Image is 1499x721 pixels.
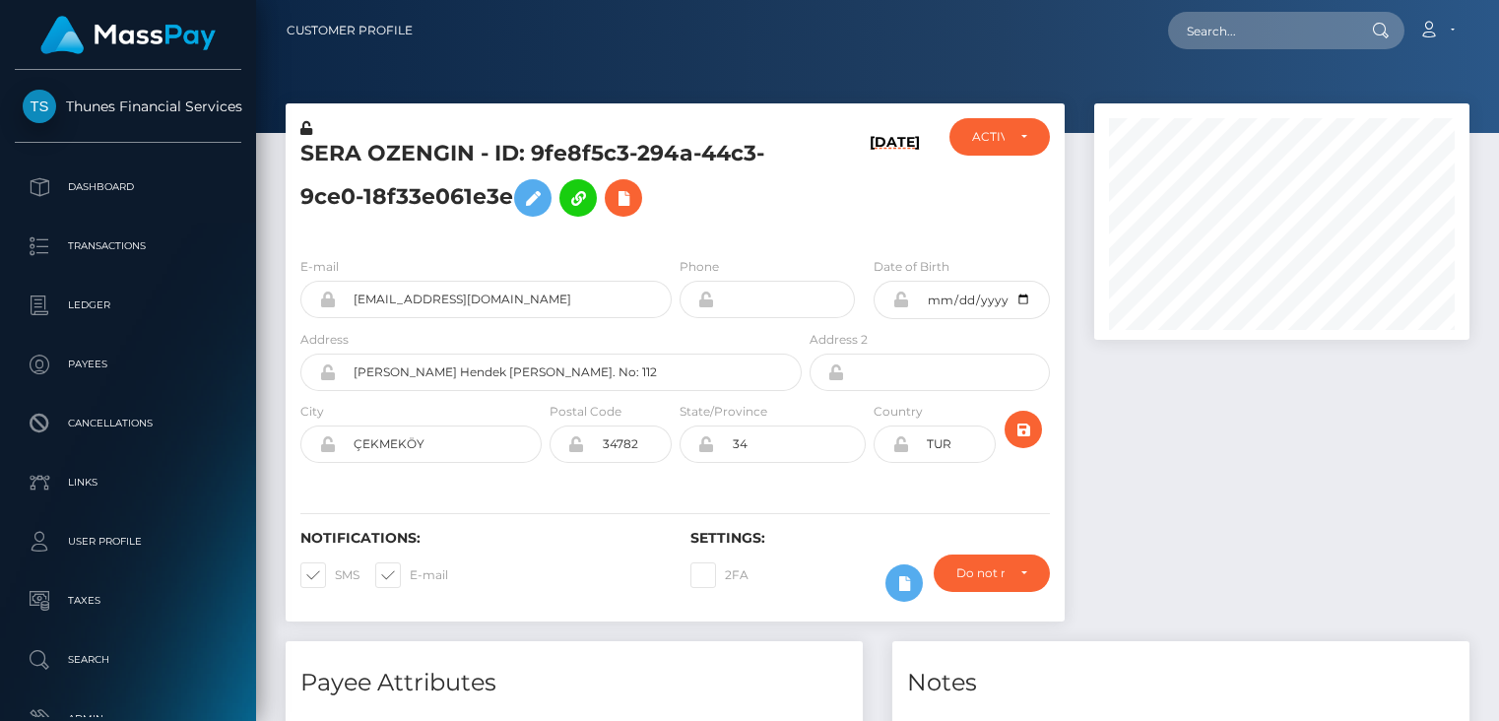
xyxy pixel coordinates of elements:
a: Links [15,458,241,507]
p: User Profile [23,527,233,557]
label: Postal Code [550,403,621,421]
label: State/Province [680,403,767,421]
a: Ledger [15,281,241,330]
label: 2FA [690,562,749,588]
label: City [300,403,324,421]
label: Address 2 [810,331,868,349]
h4: Notes [907,666,1455,700]
h6: [DATE] [870,134,920,233]
a: Transactions [15,222,241,271]
p: Taxes [23,586,233,616]
a: Payees [15,340,241,389]
a: Dashboard [15,163,241,212]
p: Cancellations [23,409,233,438]
a: Search [15,635,241,685]
label: E-mail [300,258,339,276]
h6: Settings: [690,530,1051,547]
input: Search... [1168,12,1353,49]
img: Thunes Financial Services [23,90,56,123]
label: Date of Birth [874,258,949,276]
label: Phone [680,258,719,276]
p: Dashboard [23,172,233,202]
button: ACTIVE [949,118,1050,156]
a: Cancellations [15,399,241,448]
button: Do not require [934,555,1050,592]
p: Ledger [23,291,233,320]
div: ACTIVE [972,129,1005,145]
a: Customer Profile [287,10,413,51]
a: Taxes [15,576,241,625]
label: Address [300,331,349,349]
p: Search [23,645,233,675]
img: MassPay Logo [40,16,216,54]
p: Transactions [23,231,233,261]
p: Links [23,468,233,497]
div: Do not require [956,565,1005,581]
p: Payees [23,350,233,379]
h5: SERA OZENGIN - ID: 9fe8f5c3-294a-44c3-9ce0-18f33e061e3e [300,139,791,227]
a: User Profile [15,517,241,566]
label: Country [874,403,923,421]
span: Thunes Financial Services [15,98,241,115]
h4: Payee Attributes [300,666,848,700]
label: E-mail [375,562,448,588]
h6: Notifications: [300,530,661,547]
label: SMS [300,562,359,588]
